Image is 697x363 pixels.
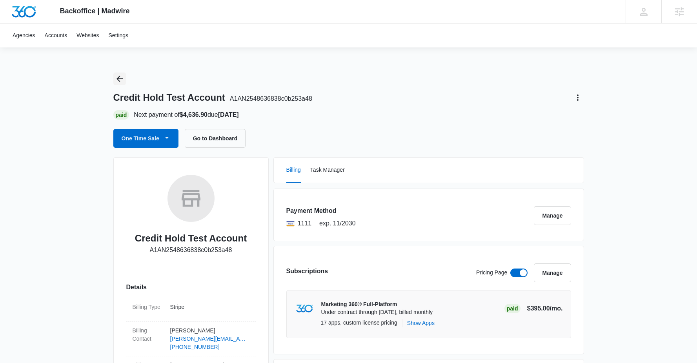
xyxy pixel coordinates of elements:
span: A1AN2548636838c0b253a48 [230,95,312,102]
button: Manage [534,206,571,225]
strong: $4,636.90 [180,111,207,118]
dt: Billing Contact [133,327,164,343]
p: [PERSON_NAME] [170,327,249,335]
div: Billing TypeStripe [126,298,256,322]
button: Go to Dashboard [185,129,246,148]
button: Manage [534,263,571,282]
a: Settings [104,24,133,47]
button: Show Apps [407,319,435,327]
span: exp. 11/2030 [319,219,356,228]
div: Paid [504,304,520,313]
strong: [DATE] [218,111,239,118]
a: Agencies [8,24,40,47]
h3: Payment Method [286,206,356,216]
div: Paid [113,110,129,120]
p: Next payment of due [134,110,238,120]
h2: Credit Hold Test Account [135,231,247,245]
span: /mo. [550,305,563,312]
button: Task Manager [310,158,345,183]
button: One Time Sale [113,129,178,148]
p: A1AN2548636838c0b253a48 [150,245,232,255]
h1: Credit Hold Test Account [113,92,312,103]
button: Actions [571,91,584,104]
dt: Billing Type [133,303,164,311]
p: Stripe [170,303,249,311]
span: Details [126,283,147,292]
p: 17 apps, custom license pricing [321,319,397,327]
button: Back [113,73,126,85]
a: Websites [72,24,104,47]
a: [PHONE_NUMBER] [170,343,249,351]
p: Pricing Page [476,269,507,277]
span: Backoffice | Madwire [60,7,130,15]
a: Accounts [40,24,72,47]
p: $395.00 [526,304,563,313]
h3: Subscriptions [286,267,328,276]
p: Under contract through [DATE], billed monthly [321,309,433,316]
img: marketing360Logo [296,305,313,313]
div: Billing Contact[PERSON_NAME][PERSON_NAME][EMAIL_ADDRESS][DOMAIN_NAME][PHONE_NUMBER] [126,322,256,356]
a: [PERSON_NAME][EMAIL_ADDRESS][DOMAIN_NAME] [170,335,249,343]
button: Billing [286,158,301,183]
span: Visa ending with [298,219,312,228]
p: Marketing 360® Full-Platform [321,301,433,309]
